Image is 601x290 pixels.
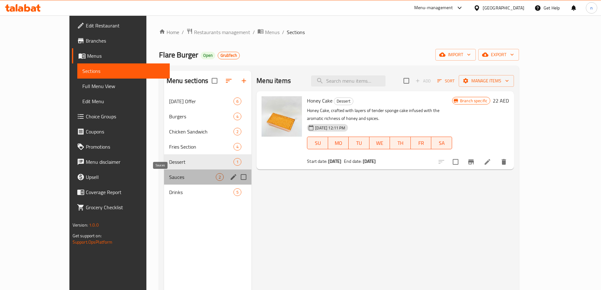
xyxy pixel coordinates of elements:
[169,143,233,151] span: Fries Section
[282,28,284,36] li: /
[208,74,221,87] span: Select all sections
[349,137,369,149] button: TU
[86,143,165,151] span: Promotions
[77,94,170,109] a: Edit Menu
[234,159,241,165] span: 1
[262,96,302,137] img: Honey Cake
[234,189,241,195] span: 5
[328,137,349,149] button: MO
[164,185,251,200] div: Drinks5
[233,158,241,166] div: items
[73,221,88,229] span: Version:
[234,98,241,104] span: 6
[310,139,325,148] span: SU
[169,128,233,135] div: Chicken Sandwich
[89,221,99,229] span: 1.0.0
[234,144,241,150] span: 4
[483,4,524,11] div: [GEOGRAPHIC_DATA]
[435,49,476,61] button: import
[159,48,198,62] span: Flare Burger
[390,137,411,149] button: TH
[493,96,509,105] h6: 22 AED
[437,77,455,85] span: Sort
[72,124,170,139] a: Coupons
[253,28,255,36] li: /
[77,79,170,94] a: Full Menu View
[463,154,479,169] button: Branch-specific-item
[169,98,233,105] span: [DATE] Offer
[73,238,113,246] a: Support.OpsPlatform
[221,73,236,88] span: Sort sections
[169,158,233,166] span: Dessert
[164,139,251,154] div: Fries Section4
[411,137,432,149] button: FR
[307,107,452,122] p: Honey Cake, crafted with layers of tender sponge cake infused with the aromatic richness of honey...
[72,154,170,169] a: Menu disclaimer
[164,109,251,124] div: Burgers4
[334,98,353,105] span: Dessert
[369,137,390,149] button: WE
[216,174,223,180] span: 2
[86,128,165,135] span: Coupons
[218,53,239,58] span: GrubTech
[307,96,333,105] span: Honey Cake
[86,113,165,120] span: Choice Groups
[265,28,280,36] span: Menus
[256,76,291,86] h2: Menu items
[72,109,170,124] a: Choice Groups
[478,49,519,61] button: export
[344,157,362,165] span: End date:
[194,28,250,36] span: Restaurants management
[82,67,165,75] span: Sections
[86,22,165,29] span: Edit Restaurant
[72,200,170,215] a: Grocery Checklist
[159,28,519,36] nav: breadcrumb
[363,157,376,165] b: [DATE]
[169,98,233,105] div: Today's Offer
[164,91,251,202] nav: Menu sections
[307,137,328,149] button: SU
[234,114,241,120] span: 4
[182,28,184,36] li: /
[169,188,233,196] span: Drinks
[313,125,348,131] span: [DATE] 12:11 PM
[164,124,251,139] div: Chicken Sandwich2
[436,76,456,86] button: Sort
[87,52,165,60] span: Menus
[229,172,238,182] button: edit
[440,51,471,59] span: import
[351,139,367,148] span: TU
[392,139,408,148] span: TH
[233,98,241,105] div: items
[72,18,170,33] a: Edit Restaurant
[372,139,388,148] span: WE
[233,188,241,196] div: items
[233,143,241,151] div: items
[164,94,251,109] div: [DATE] Offer6
[590,4,593,11] span: n
[169,173,216,181] span: Sauces
[307,157,327,165] span: Start date:
[234,129,241,135] span: 2
[233,113,241,120] div: items
[257,28,280,36] a: Menus
[72,33,170,48] a: Branches
[86,173,165,181] span: Upsell
[201,53,215,58] span: Open
[86,158,165,166] span: Menu disclaimer
[328,157,341,165] b: [DATE]
[287,28,305,36] span: Sections
[484,158,491,166] a: Edit menu item
[72,48,170,63] a: Menus
[201,52,215,59] div: Open
[331,139,346,148] span: MO
[77,63,170,79] a: Sections
[457,98,490,104] span: Branch specific
[216,173,224,181] div: items
[433,76,459,86] span: Sort items
[414,4,453,12] div: Menu-management
[167,76,208,86] h2: Menu sections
